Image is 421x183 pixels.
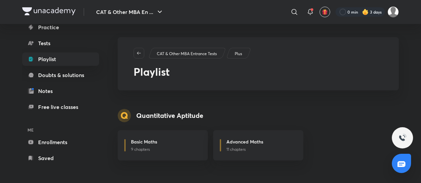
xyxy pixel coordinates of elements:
[118,130,208,160] a: Basic Maths9 chapters
[22,84,99,98] a: Notes
[234,51,243,57] a: Plus
[22,21,99,34] a: Practice
[320,7,330,17] button: avatar
[226,146,295,152] p: 11 chapters
[131,146,200,152] p: 9 chapters
[22,100,99,114] a: Free live classes
[388,6,399,18] img: Avinash Tibrewal
[134,64,383,80] h2: Playlist
[22,136,99,149] a: Enrollments
[131,138,157,145] h6: Basic Maths
[136,111,203,121] h4: Quantitative Aptitude
[156,51,218,57] a: CAT & Other MBA Entrance Tests
[22,7,76,17] a: Company Logo
[398,134,406,142] img: ttu
[226,138,263,145] h6: Advanced Maths
[118,109,131,122] img: syllabus
[22,7,76,15] img: Company Logo
[92,5,168,19] button: CAT & Other MBA En ...
[22,124,99,136] h6: ME
[213,130,303,160] a: Advanced Maths11 chapters
[22,68,99,82] a: Doubts & solutions
[235,51,242,57] p: Plus
[22,52,99,66] a: Playlist
[22,37,99,50] a: Tests
[157,51,217,57] p: CAT & Other MBA Entrance Tests
[362,9,369,15] img: streak
[22,151,99,165] a: Saved
[322,9,328,15] img: avatar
